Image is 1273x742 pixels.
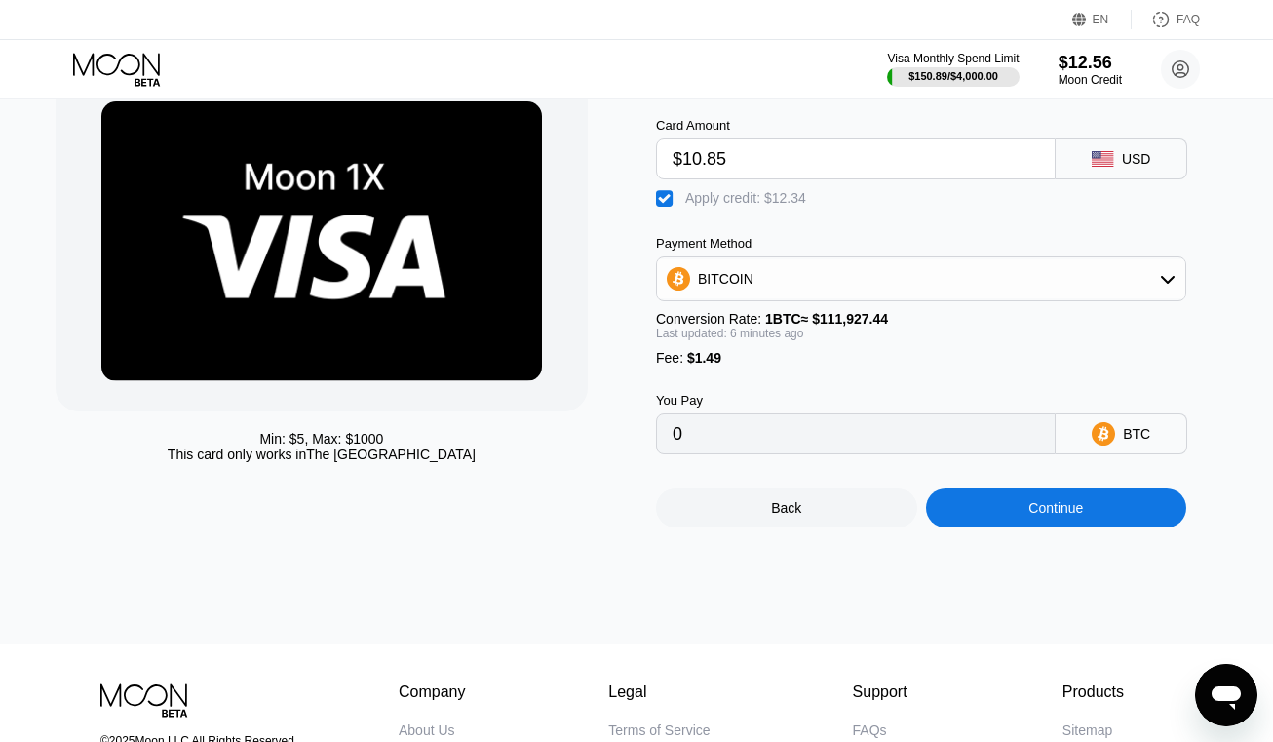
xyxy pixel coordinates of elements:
div: $12.56 [1059,53,1122,73]
div: $12.56Moon Credit [1059,53,1122,87]
div: Last updated: 6 minutes ago [656,327,1186,340]
div: FAQ [1177,13,1200,26]
div: Sitemap [1062,722,1112,738]
div: BTC [1123,426,1150,442]
div: About Us [399,722,455,738]
div: Card Amount [656,118,1056,133]
div: Moon Credit [1059,73,1122,87]
div: Continue [926,488,1187,527]
div: Products [1062,683,1124,701]
div: BITCOIN [698,271,753,287]
div: BITCOIN [657,259,1185,298]
div: Support [853,683,920,701]
div: $150.89 / $4,000.00 [908,70,998,82]
div: Continue [1028,500,1083,516]
div: Terms of Service [608,722,710,738]
div: This card only works in The [GEOGRAPHIC_DATA] [168,447,476,462]
div: Min: $ 5 , Max: $ 1000 [259,431,383,447]
span: $1.49 [687,350,721,366]
div: You Pay [656,393,1056,408]
span: 1 BTC ≈ $111,927.44 [765,311,888,327]
div: Back [771,500,801,516]
div: Apply credit: $12.34 [685,190,806,206]
div: Fee : [656,350,1186,366]
div: FAQs [853,722,887,738]
div: FAQ [1132,10,1200,29]
div: EN [1072,10,1132,29]
div: Back [656,488,917,527]
div: Company [399,683,466,701]
input: $0.00 [673,139,1039,178]
div: Payment Method [656,236,1186,251]
div: Visa Monthly Spend Limit$150.89/$4,000.00 [887,52,1019,87]
div: EN [1093,13,1109,26]
div:  [656,189,675,209]
div: Visa Monthly Spend Limit [887,52,1019,65]
iframe: Button to launch messaging window [1195,664,1257,726]
div: Conversion Rate: [656,311,1186,327]
div: Legal [608,683,710,701]
div: USD [1122,151,1151,167]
